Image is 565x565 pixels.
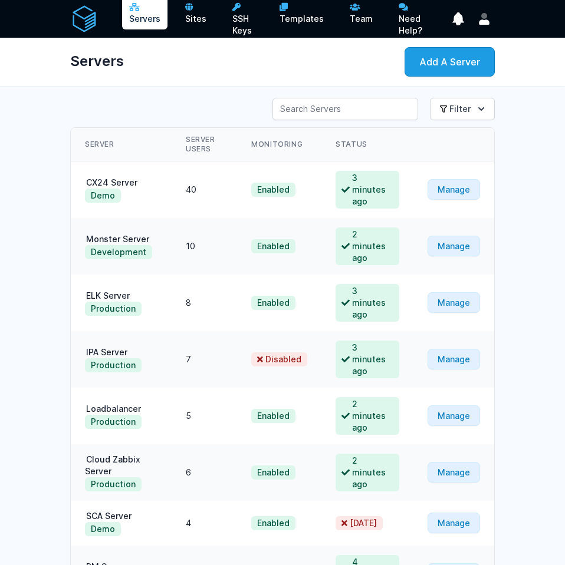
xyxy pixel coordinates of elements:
button: Production [85,358,142,372]
img: serverAuth logo [70,5,98,33]
th: Server Users [172,128,237,161]
th: Monitoring [237,128,321,161]
span: 3 minutes ago [336,284,399,322]
span: Enabled [251,465,295,480]
a: Manage [428,349,480,369]
td: 40 [172,161,237,219]
td: 10 [172,218,237,275]
span: 3 minutes ago [336,341,399,378]
span: Enabled [251,409,295,423]
th: Server [71,128,172,161]
a: CX24 Server [85,177,139,187]
td: 6 [172,444,237,501]
span: Enabled [251,239,295,253]
button: Production [85,415,142,429]
td: 7 [172,331,237,388]
td: 8 [172,275,237,331]
a: Manage [428,292,480,313]
button: Production [85,477,142,491]
span: Enabled [251,183,295,197]
span: 2 minutes ago [336,227,399,265]
td: 4 [172,501,237,546]
td: 5 [172,388,237,444]
button: Demo [85,189,121,203]
span: Disabled [251,352,307,366]
button: Development [85,245,152,259]
a: Loadbalancer [85,404,142,414]
a: Add A Server [405,47,495,77]
button: show notifications [448,8,469,29]
h1: Servers [70,47,124,75]
button: Demo [85,522,121,536]
button: Production [85,302,142,316]
a: Manage [428,405,480,426]
span: [DATE] [336,516,383,530]
a: Manage [428,462,480,483]
a: ELK Server [85,290,131,300]
button: User menu [474,8,495,29]
th: Status [321,128,413,161]
a: Monster Server [85,234,150,244]
span: 2 minutes ago [336,454,399,491]
a: Manage [428,513,480,533]
input: Search Servers [272,98,418,120]
a: SCA Server [85,511,133,521]
a: Manage [428,179,480,200]
span: 3 minutes ago [336,171,399,209]
a: Cloud Zabbix Server [85,454,140,476]
span: 2 minutes ago [336,397,399,435]
span: Enabled [251,516,295,530]
span: Enabled [251,296,295,310]
a: IPA Server [85,347,129,357]
button: Filter [430,98,495,120]
a: Manage [428,236,480,256]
